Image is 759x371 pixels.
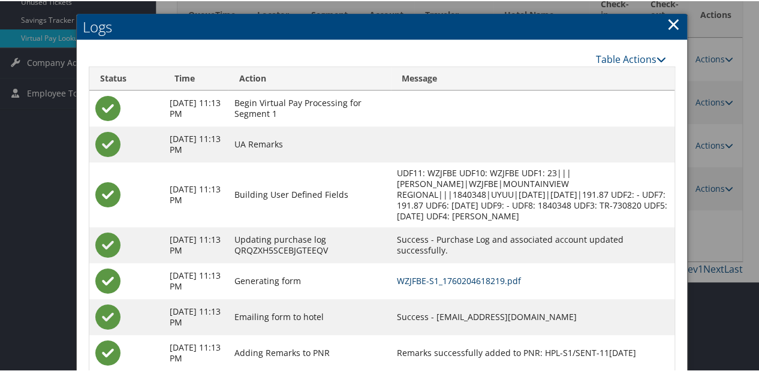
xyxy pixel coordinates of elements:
[164,125,228,161] td: [DATE] 11:13 PM
[228,334,390,370] td: Adding Remarks to PNR
[228,125,390,161] td: UA Remarks
[164,66,228,89] th: Time: activate to sort column ascending
[596,52,666,65] a: Table Actions
[391,161,674,226] td: UDF11: WZJFBE UDF10: WZJFBE UDF1: 23|||[PERSON_NAME]|WZJFBE|MOUNTAINVIEW REGIONAL|||1840348|UYUU|...
[164,89,228,125] td: [DATE] 11:13 PM
[397,274,521,285] a: WZJFBE-S1_1760204618219.pdf
[228,226,390,262] td: Updating purchase log QRQZXH5SCEBJGTEEQV
[228,161,390,226] td: Building User Defined Fields
[77,13,686,39] h2: Logs
[391,334,674,370] td: Remarks successfully added to PNR: HPL-S1/SENT-11[DATE]
[228,298,390,334] td: Emailing form to hotel
[164,262,228,298] td: [DATE] 11:13 PM
[228,262,390,298] td: Generating form
[164,226,228,262] td: [DATE] 11:13 PM
[89,66,163,89] th: Status: activate to sort column ascending
[391,226,674,262] td: Success - Purchase Log and associated account updated successfully.
[164,334,228,370] td: [DATE] 11:13 PM
[228,66,390,89] th: Action: activate to sort column ascending
[164,298,228,334] td: [DATE] 11:13 PM
[228,89,390,125] td: Begin Virtual Pay Processing for Segment 1
[667,11,680,35] a: Close
[164,161,228,226] td: [DATE] 11:13 PM
[391,66,674,89] th: Message: activate to sort column ascending
[391,298,674,334] td: Success - [EMAIL_ADDRESS][DOMAIN_NAME]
